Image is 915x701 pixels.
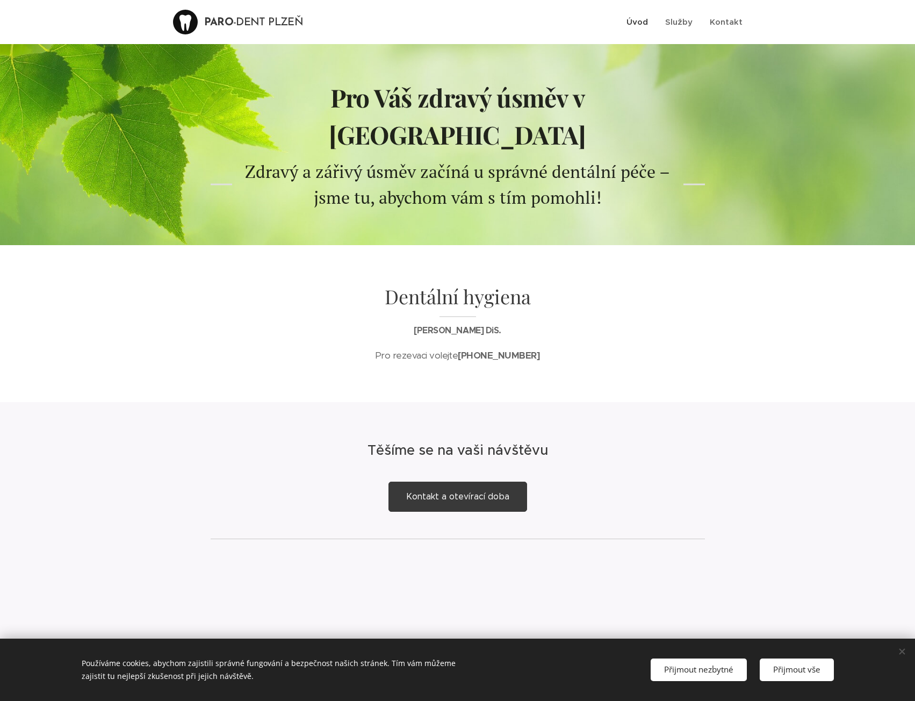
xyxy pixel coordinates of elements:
[243,441,673,459] h2: Těšíme se na vaši návštěvu
[664,664,733,675] span: Přijmout nezbytné
[329,81,586,151] strong: Pro Váš zdravý úsměv v [GEOGRAPHIC_DATA]
[388,482,527,512] a: Kontakt a otevírací doba
[406,491,509,502] span: Kontakt a otevírací doba
[665,17,693,27] span: Služby
[710,17,743,27] span: Kontakt
[760,659,834,681] button: Přijmout vše
[245,160,670,209] span: Zdravý a zářivý úsměv začíná u správné dentální péče – jsme tu, abychom vám s tím pomohli!
[651,659,747,681] button: Přijmout nezbytné
[243,284,673,318] h1: Dentální hygiena
[243,348,673,363] p: Pro rezevaci volejte
[414,325,501,336] strong: [PERSON_NAME] DiS.
[624,9,743,35] ul: Menu
[82,649,495,690] div: Používáme cookies, abychom zajistili správné fungování a bezpečnost našich stránek. Tím vám můžem...
[626,17,648,27] span: Úvod
[458,349,540,361] strong: [PHONE_NUMBER]
[773,664,820,675] span: Přijmout vše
